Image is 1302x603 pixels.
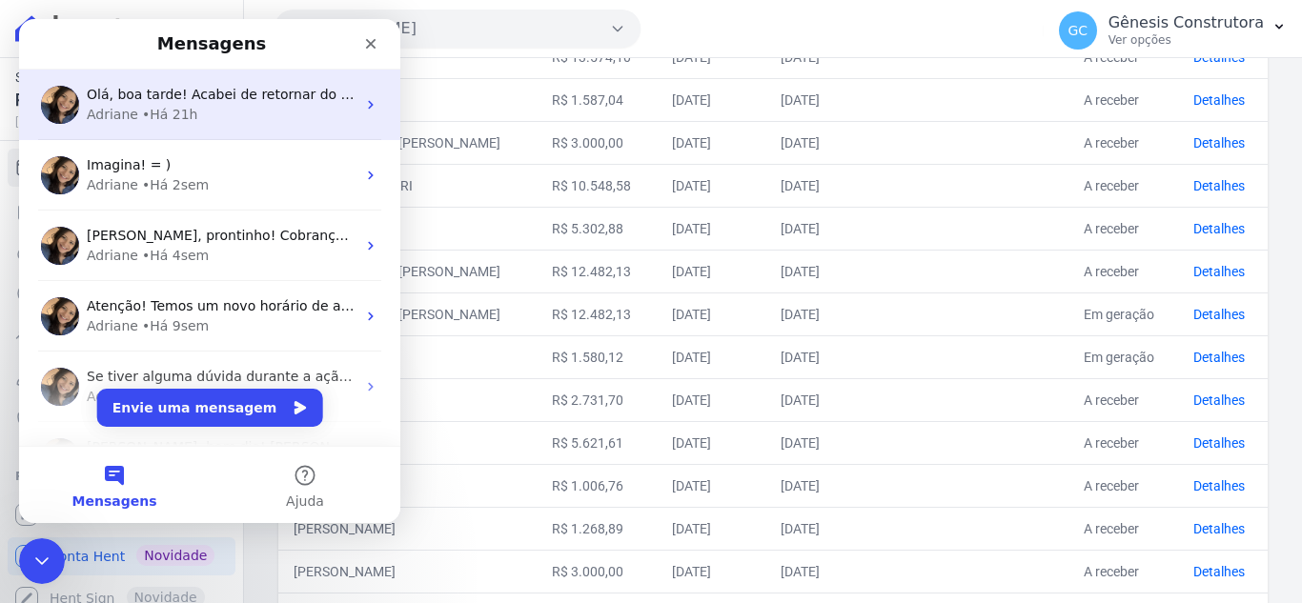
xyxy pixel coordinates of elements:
td: R$ 5.302,88 [537,207,656,250]
span: GC [1068,24,1088,37]
td: R$ 10.548,58 [537,164,656,207]
td: [DATE] [765,335,888,378]
td: [DATE] [765,421,888,464]
td: [PERSON_NAME] [278,507,537,550]
div: • Há 2sem [123,156,190,176]
span: Olá, boa tarde! Acabei de retornar do almoço e vi que a remssa arquivo 20250901211 foi aprovada e... [68,68,1128,83]
td: A receber [1068,464,1179,507]
td: R$ 1.006,76 [537,464,656,507]
td: [DATE] [657,421,765,464]
a: Detalhes [1193,50,1245,65]
div: Adriane [68,86,119,106]
td: [DATE] [657,164,765,207]
td: A receber [1068,550,1179,593]
td: [DATE] [657,250,765,292]
a: Pagamentos [8,274,235,312]
td: Em geração [1068,292,1179,335]
a: Nova transferência [8,232,235,271]
div: • Há 4sem [123,227,190,247]
span: Ajuda [267,475,305,489]
td: A receber [1068,78,1179,121]
td: [PERSON_NAME] [278,378,537,421]
span: Saldo atual [15,68,205,88]
a: Recebíveis [8,495,235,533]
a: Conta Hent Novidade [8,537,235,575]
iframe: Intercom live chat [19,538,65,584]
td: A receber [1068,164,1179,207]
td: Em geração [1068,335,1179,378]
a: Detalhes [1193,135,1245,151]
a: Troca de Arquivos [8,316,235,354]
a: Extrato [8,191,235,229]
a: Clientes [8,358,235,396]
div: • Há 21h [123,86,179,106]
td: R$ 5.621,61 [537,421,656,464]
td: [DATE] [765,207,888,250]
td: [DATE] [765,121,888,164]
td: [PERSON_NAME] [278,78,537,121]
button: GC Gênesis Construtora Ver opções [1044,4,1302,57]
td: [PERSON_NAME] [PERSON_NAME] [278,121,537,164]
td: [DATE] [657,78,765,121]
span: Novidade [136,545,214,566]
a: Detalhes [1193,307,1245,322]
td: [DATE] [657,464,765,507]
td: R$ 2.731,70 [537,378,656,421]
td: R$ 3.000,00 [537,121,656,164]
div: Adriane [68,227,119,247]
td: A receber [1068,250,1179,292]
img: Profile image for Adriane [22,208,60,246]
td: A receber [1068,378,1179,421]
td: [DATE] [657,550,765,593]
td: R$ 12.482,13 [537,292,656,335]
a: Detalhes [1193,350,1245,365]
td: R$ 1.268,89 [537,507,656,550]
td: GIBRAN EL-KHOURI [278,164,537,207]
img: Profile image for Adriane [22,419,60,457]
span: [DATE] 11:09 [15,113,205,131]
p: Gênesis Construtora [1109,13,1264,32]
td: [DATE] [765,292,888,335]
td: [PERSON_NAME] [278,550,537,593]
iframe: Intercom live chat [19,19,400,523]
td: [PERSON_NAME] [278,464,537,507]
a: Detalhes [1193,392,1245,408]
td: R$ 3.000,00 [537,550,656,593]
td: [PERSON_NAME] [278,335,537,378]
td: A receber [1068,421,1179,464]
div: • Há 9sem [123,368,190,388]
div: Adriane [68,297,119,317]
img: Profile image for Adriane [22,349,60,387]
button: [PERSON_NAME] [275,10,641,48]
td: R$ 1.580,12 [537,335,656,378]
td: [PERSON_NAME] [278,207,537,250]
img: Profile image for Adriane [22,67,60,105]
a: Detalhes [1193,221,1245,236]
div: Adriane [68,368,119,388]
td: [DATE] [657,378,765,421]
td: R$ 12.482,13 [537,250,656,292]
td: [DATE] [657,121,765,164]
img: Profile image for Adriane [22,137,60,175]
td: [PERSON_NAME] [PERSON_NAME] [278,250,537,292]
div: Plataformas [15,465,228,488]
div: • Há 9sem [123,297,190,317]
a: Detalhes [1193,435,1245,451]
span: Mensagens [53,475,138,489]
td: [DATE] [657,292,765,335]
span: Se tiver alguma dúvida durante a ação, estou aqui! = ) [68,350,437,365]
td: [DATE] [657,507,765,550]
td: A receber [1068,507,1179,550]
a: Detalhes [1193,92,1245,108]
a: Detalhes [1193,264,1245,279]
a: Detalhes [1193,478,1245,493]
td: A receber [1068,121,1179,164]
span: Conta Hent [50,547,125,566]
td: [DATE] [765,550,888,593]
button: Ajuda [191,428,381,504]
td: [DATE] [765,250,888,292]
td: [DATE] [657,207,765,250]
td: [DATE] [657,335,765,378]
